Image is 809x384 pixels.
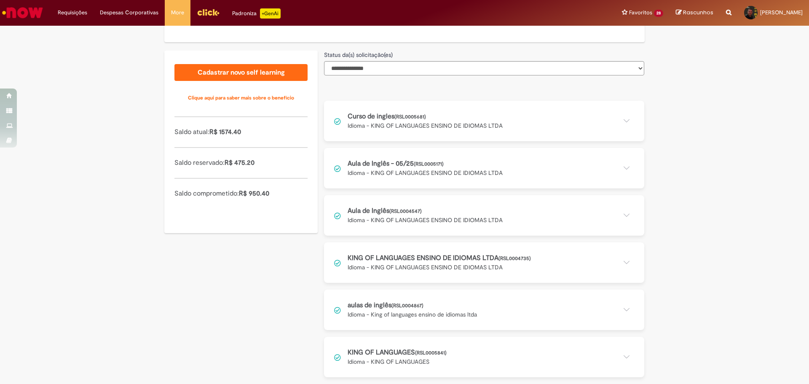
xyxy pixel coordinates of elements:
[232,8,281,19] div: Padroniza
[209,128,241,136] span: R$ 1574.40
[683,8,713,16] span: Rascunhos
[174,189,308,199] p: Saldo comprometido:
[174,89,308,106] a: Clique aqui para saber mais sobre o benefício
[58,8,87,17] span: Requisições
[629,8,652,17] span: Favoritos
[654,10,663,17] span: 28
[676,9,713,17] a: Rascunhos
[324,51,393,59] label: Status da(s) solicitação(es)
[760,9,803,16] span: [PERSON_NAME]
[174,127,308,137] p: Saldo atual:
[100,8,158,17] span: Despesas Corporativas
[260,8,281,19] p: +GenAi
[171,8,184,17] span: More
[225,158,254,167] span: R$ 475.20
[174,158,308,168] p: Saldo reservado:
[239,189,269,198] span: R$ 950.40
[174,64,308,81] a: Cadastrar novo self learning
[1,4,44,21] img: ServiceNow
[197,6,220,19] img: click_logo_yellow_360x200.png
